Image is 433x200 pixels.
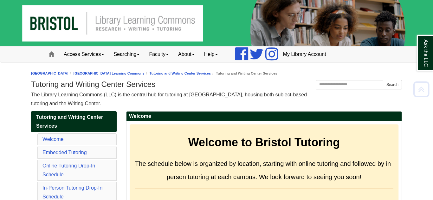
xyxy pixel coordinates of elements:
[31,71,68,75] a: [GEOGRAPHIC_DATA]
[36,114,103,129] span: Tutoring and Writing Center Services
[31,70,402,76] nav: breadcrumb
[150,71,211,75] a: Tutoring and Writing Center Services
[199,46,223,62] a: Help
[278,46,331,62] a: My Library Account
[42,185,102,199] a: In-Person Tutoring Drop-In Schedule
[31,111,117,132] a: Tutoring and Writing Center Services
[383,80,402,89] button: Search
[126,112,402,121] h2: Welcome
[135,160,393,180] span: The schedule below is organized by location, starting with online tutoring and followed by in-per...
[42,150,87,155] a: Embedded Tutoring
[144,46,173,62] a: Faculty
[74,71,145,75] a: [GEOGRAPHIC_DATA] Learning Commons
[31,92,307,106] span: The Library Learning Commons (LLC) is the central hub for tutoring at [GEOGRAPHIC_DATA], housing ...
[109,46,144,62] a: Searching
[411,85,431,94] a: Back to Top
[42,136,63,142] a: Welcome
[42,163,95,177] a: Online Tutoring Drop-In Schedule
[59,46,109,62] a: Access Services
[31,80,402,89] h1: Tutoring and Writing Center Services
[211,70,277,76] li: Tutoring and Writing Center Services
[173,46,199,62] a: About
[188,136,340,149] strong: Welcome to Bristol Tutoring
